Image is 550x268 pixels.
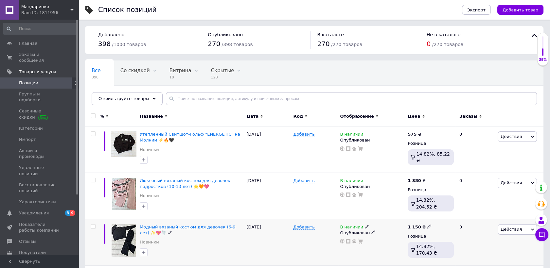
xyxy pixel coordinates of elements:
span: Действия [501,134,522,139]
span: Все [92,68,101,74]
span: Название [140,113,163,119]
a: Модный вязаный костюм для девочек (6-9 лет) ✨💖🌪️ [140,225,235,235]
a: Новинки [140,193,159,199]
div: Опубликован [340,184,404,190]
span: Действия [501,180,522,185]
a: Люксовый вязаный костюм для девочек-подростков (10-13 лет) 🌟🧡💖 [140,178,232,189]
span: Отображение [340,113,374,119]
div: 0 [455,126,496,173]
span: Категории [19,126,43,131]
span: Сезонные скидки [19,108,61,120]
span: Главная [19,41,37,46]
span: Витрина [169,68,191,74]
span: 18 [169,75,191,80]
div: [DATE] [245,219,292,265]
button: Добавить товар [497,5,543,15]
b: 575 [408,132,417,137]
span: Позиции [19,80,38,86]
span: Импорт [19,137,36,142]
button: Чат с покупателем [535,228,548,241]
span: Действия [501,227,522,232]
div: 0 [455,173,496,219]
span: Покупатели [19,250,46,256]
span: Код [293,113,303,119]
b: 1 380 [408,178,421,183]
span: Добавить [293,132,314,137]
span: Добавить товар [503,8,538,12]
span: Добавить [293,225,314,230]
span: В каталоге [317,32,344,37]
span: Добавить [293,178,314,183]
a: Новинки [140,239,159,245]
div: ₴ [408,131,421,137]
div: Розница [408,141,454,146]
img: Утепленный Свитшот-Гольф "ENERGETIC" на Молнии ⚡️🔥🖤 [111,131,136,157]
a: Утепленный Свитшот-Гольф "ENERGETIC" на Молнии ⚡️🔥🖤 [140,132,240,142]
span: % [100,113,104,119]
span: Экспорт [467,8,486,12]
span: Восстановление позиций [19,182,61,194]
input: Поиск [3,23,77,35]
span: 14.82%, 204.52 ₴ [416,197,437,209]
div: Список позиций [98,7,157,13]
span: Опубликованные [92,92,136,98]
b: 1 150 [408,225,421,229]
span: Показатели работы компании [19,222,61,233]
span: 128 [211,75,234,80]
span: Отзывы [19,239,36,244]
div: Розница [408,187,454,193]
span: Характеристики [19,199,56,205]
span: / 1000 товаров [112,42,146,47]
span: 14.82%, 170.43 ₴ [416,244,437,256]
span: В наличии [340,225,363,231]
div: Опубликован [340,230,404,236]
div: ₴ [408,224,432,230]
span: 14.82%, 85.22 ₴ [417,151,450,163]
span: Со скидкой [120,68,150,74]
span: Удаленные позиции [19,165,61,176]
span: Заказы [459,113,477,119]
div: Опубликован [340,137,404,143]
span: Добавлено [98,32,124,37]
span: В наличии [340,178,363,185]
div: ₴ [408,178,426,184]
span: Товары и услуги [19,69,56,75]
span: 398 [92,75,101,80]
img: Люксовый вязаный костюм для девочек-подростков (10-13 лет) 🌟🧡💖 [112,178,136,210]
button: Экспорт [462,5,491,15]
span: 398 [98,40,111,48]
span: Не в каталоге [427,32,461,37]
div: Розница [408,233,454,239]
span: Дата [247,113,259,119]
span: 0 [427,40,431,48]
span: / 270 товаров [331,42,362,47]
span: В наличии [340,132,363,139]
span: Отфильтруйте товары [98,96,149,101]
div: [DATE] [245,126,292,173]
span: Цена [408,113,420,119]
span: 3 [65,210,70,216]
span: Заказы и сообщения [19,52,61,63]
input: Поиск по названию позиции, артикулу и поисковым запросам [166,92,537,105]
div: [DATE] [245,173,292,219]
span: 270 [317,40,330,48]
span: 9 [70,210,75,216]
span: 270 [208,40,220,48]
a: Новинки [140,147,159,153]
div: Ваш ID: 1811956 [21,10,79,16]
span: / 398 товаров [222,42,253,47]
div: 0 [455,219,496,265]
span: Мандаринка [21,4,70,10]
span: Группы и подборки [19,91,61,103]
span: Опубликовано [208,32,243,37]
span: Скрытые [211,68,234,74]
span: Акции и промокоды [19,148,61,159]
span: Уведомления [19,210,49,216]
span: / 270 товаров [432,42,463,47]
div: 39% [538,58,548,62]
img: Модный вязаный костюм для девочек (6-9 лет) ✨💖🌪️ [112,224,136,257]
